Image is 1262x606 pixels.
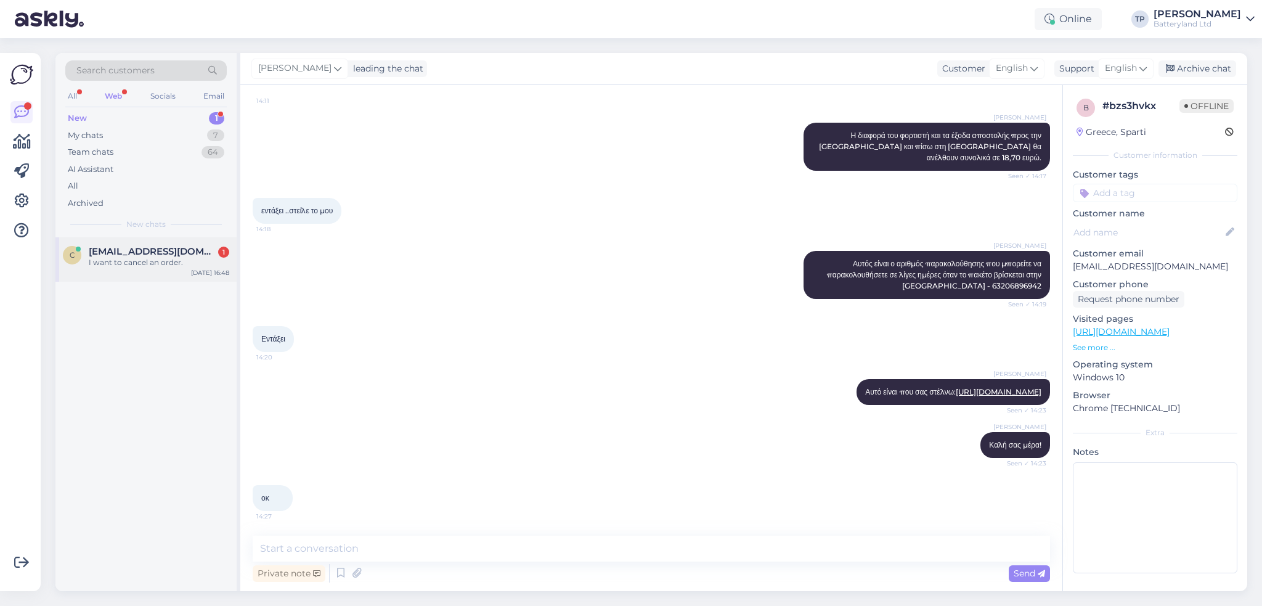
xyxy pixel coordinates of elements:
[1073,427,1237,438] div: Extra
[1154,9,1255,29] a: [PERSON_NAME]Batteryland Ltd
[207,129,224,142] div: 7
[1073,358,1237,371] p: Operating system
[1073,402,1237,415] p: Chrome [TECHNICAL_ID]
[1131,10,1149,28] div: TP
[258,62,332,75] span: [PERSON_NAME]
[1000,300,1046,309] span: Seen ✓ 14:19
[89,257,229,268] div: I want to cancel an order.
[1105,62,1137,75] span: English
[1073,184,1237,202] input: Add a tag
[76,64,155,77] span: Search customers
[1083,103,1089,112] span: b
[191,268,229,277] div: [DATE] 16:48
[1154,19,1241,29] div: Batteryland Ltd
[1158,60,1236,77] div: Archive chat
[102,88,124,104] div: Web
[256,224,303,234] span: 14:18
[209,112,224,125] div: 1
[68,129,103,142] div: My chats
[148,88,178,104] div: Socials
[1073,446,1237,459] p: Notes
[1073,207,1237,220] p: Customer name
[68,146,113,158] div: Team chats
[1000,459,1046,468] span: Seen ✓ 14:23
[1073,150,1237,161] div: Customer information
[261,493,269,502] span: οκ
[865,387,1041,396] span: Αυτό είναι που σας στέλνω:
[827,259,1043,290] span: Αυτός είναι ο αριθμός παρακολούθησης που μπορείτε να παρακολουθήσετε σε λίγες ημέρες όταν το πακέ...
[819,131,1043,162] span: Η διαφορά του φορτιστή και τα έξοδα αποστολής προς την [GEOGRAPHIC_DATA] και πίσω στη [GEOGRAPHIC...
[993,113,1046,122] span: [PERSON_NAME]
[1073,260,1237,273] p: [EMAIL_ADDRESS][DOMAIN_NAME]
[1014,568,1045,579] span: Send
[70,250,75,260] span: c
[1073,247,1237,260] p: Customer email
[261,334,285,343] span: Εντάξει
[1073,371,1237,384] p: Windows 10
[937,62,985,75] div: Customer
[65,88,79,104] div: All
[956,387,1041,396] a: [URL][DOMAIN_NAME]
[202,146,224,158] div: 64
[1179,99,1234,113] span: Offline
[68,163,113,176] div: AI Assistant
[1000,171,1046,181] span: Seen ✓ 14:17
[1073,313,1237,326] p: Visited pages
[1073,291,1184,308] div: Request phone number
[126,219,166,230] span: New chats
[1073,326,1170,337] a: [URL][DOMAIN_NAME]
[1054,62,1094,75] div: Support
[993,369,1046,379] span: [PERSON_NAME]
[68,112,87,125] div: New
[996,62,1028,75] span: English
[256,96,303,105] span: 14:11
[256,353,303,362] span: 14:20
[218,247,229,258] div: 1
[348,62,423,75] div: leading the chat
[1000,406,1046,415] span: Seen ✓ 14:23
[1154,9,1241,19] div: [PERSON_NAME]
[993,241,1046,250] span: [PERSON_NAME]
[1073,226,1223,239] input: Add name
[68,180,78,192] div: All
[1102,99,1179,113] div: # bzs3hvkx
[993,422,1046,432] span: [PERSON_NAME]
[89,246,217,257] span: chrestouaxilleas81@gmail.com
[1073,342,1237,353] p: See more ...
[1073,168,1237,181] p: Customer tags
[989,440,1041,449] span: Καλή σας μέρα!
[256,512,303,521] span: 14:27
[10,63,33,86] img: Askly Logo
[261,206,333,215] span: εντάξει ..στείλε το μου
[1035,8,1102,30] div: Online
[201,88,227,104] div: Email
[1073,278,1237,291] p: Customer phone
[68,197,104,210] div: Archived
[1073,389,1237,402] p: Browser
[253,565,325,582] div: Private note
[1077,126,1146,139] div: Greece, Sparti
